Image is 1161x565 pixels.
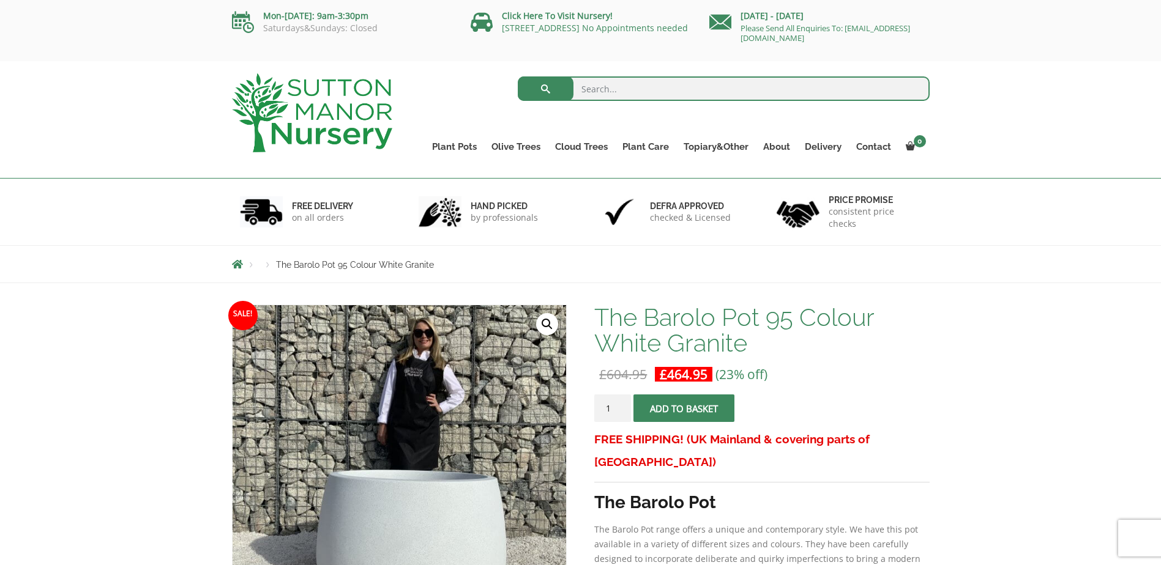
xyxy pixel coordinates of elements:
[536,313,558,335] a: View full-screen image gallery
[615,138,676,155] a: Plant Care
[594,394,631,422] input: Product quantity
[898,138,930,155] a: 0
[240,196,283,227] img: 1.jpg
[709,9,930,23] p: [DATE] - [DATE]
[633,394,734,422] button: Add to basket
[756,138,797,155] a: About
[276,260,434,270] span: The Barolo Pot 95 Colour White Granite
[594,492,716,512] strong: The Barolo Pot
[676,138,756,155] a: Topiary&Other
[471,201,538,212] h6: hand picked
[777,193,819,231] img: 4.jpg
[599,366,647,383] bdi: 604.95
[232,73,392,152] img: logo
[715,366,767,383] span: (23% off)
[594,305,929,356] h1: The Barolo Pot 95 Colour White Granite
[829,205,922,230] p: consistent price checks
[502,10,613,21] a: Click Here To Visit Nursery!
[741,23,910,43] a: Please Send All Enquiries To: [EMAIL_ADDRESS][DOMAIN_NAME]
[650,201,731,212] h6: Defra approved
[849,138,898,155] a: Contact
[598,196,641,227] img: 3.jpg
[419,196,461,227] img: 2.jpg
[292,212,353,224] p: on all orders
[232,9,452,23] p: Mon-[DATE]: 9am-3:30pm
[232,259,930,269] nav: Breadcrumbs
[502,22,688,34] a: [STREET_ADDRESS] No Appointments needed
[594,428,929,473] h3: FREE SHIPPING! (UK Mainland & covering parts of [GEOGRAPHIC_DATA])
[650,212,731,224] p: checked & Licensed
[914,135,926,147] span: 0
[471,212,538,224] p: by professionals
[292,201,353,212] h6: FREE DELIVERY
[548,138,615,155] a: Cloud Trees
[484,138,548,155] a: Olive Trees
[660,366,707,383] bdi: 464.95
[228,301,258,330] span: Sale!
[425,138,484,155] a: Plant Pots
[829,194,922,205] h6: Price promise
[599,366,607,383] span: £
[660,366,667,383] span: £
[232,23,452,33] p: Saturdays&Sundays: Closed
[797,138,849,155] a: Delivery
[518,76,930,101] input: Search...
